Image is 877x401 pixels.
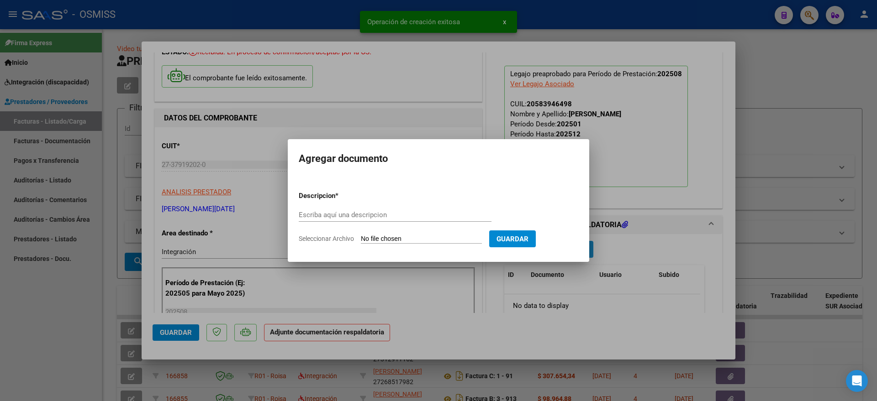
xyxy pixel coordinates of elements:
[299,150,578,167] h2: Agregar documento
[299,235,354,242] span: Seleccionar Archivo
[846,370,868,392] div: Open Intercom Messenger
[299,191,383,201] p: Descripcion
[497,235,528,243] span: Guardar
[489,230,536,247] button: Guardar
